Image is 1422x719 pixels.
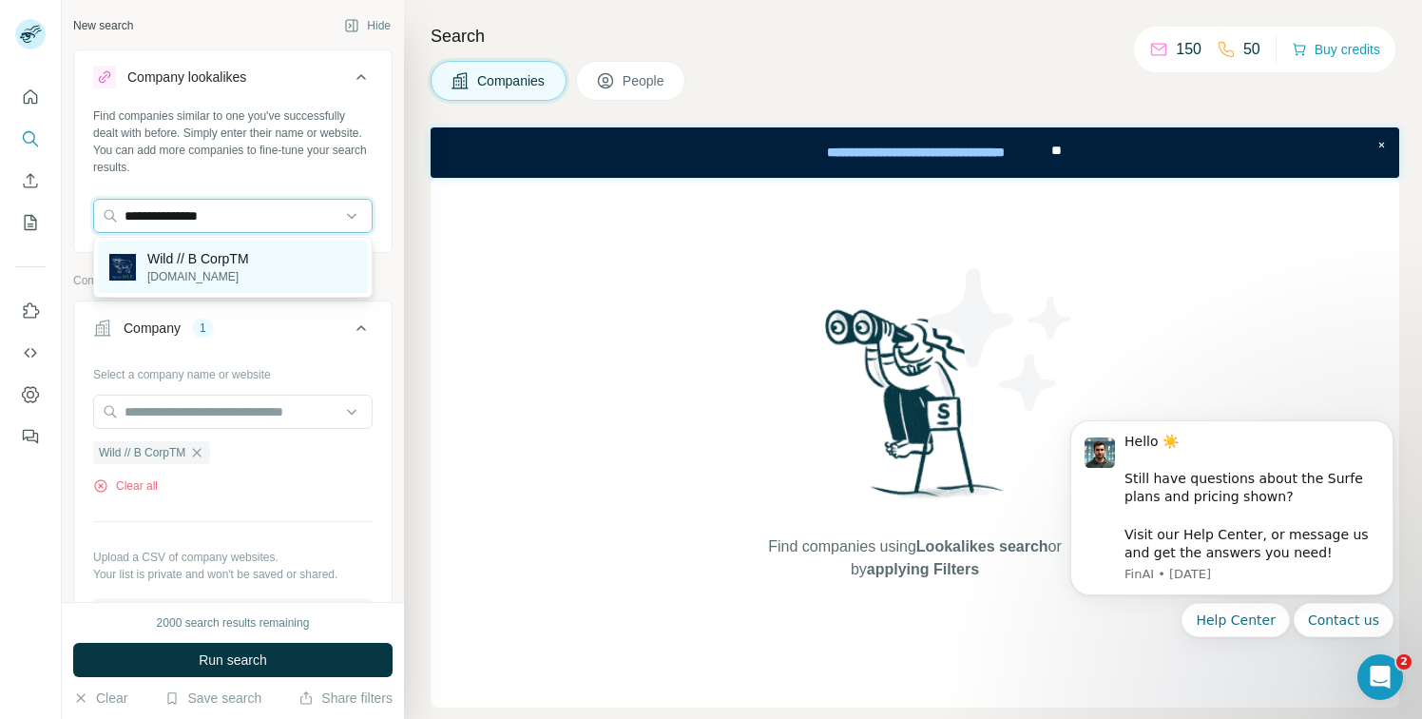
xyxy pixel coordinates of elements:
[93,598,373,632] button: Upload a list of companies
[199,651,267,670] span: Run search
[331,11,404,40] button: Hide
[1292,36,1380,63] button: Buy credits
[164,689,261,708] button: Save search
[916,538,1048,554] span: Lookalikes search
[73,272,393,289] p: Company information
[1357,654,1403,700] iframe: Intercom live chat
[147,268,249,285] p: [DOMAIN_NAME]
[73,689,127,708] button: Clear
[15,80,46,114] button: Quick start
[74,305,392,359] button: Company1
[74,54,392,107] button: Company lookalikes
[147,249,249,268] p: Wild // B CorpTM
[15,419,46,454] button: Feedback
[477,71,547,90] span: Companies
[109,254,136,281] img: Wild // B CorpTM
[124,319,181,338] div: Company
[867,561,979,577] span: applying Filters
[73,17,133,34] div: New search
[1396,654,1412,670] span: 2
[15,205,46,240] button: My lists
[127,68,246,87] div: Company lookalikes
[15,336,46,370] button: Use Surfe API
[1176,38,1201,61] p: 150
[192,320,214,337] div: 1
[99,444,185,461] span: Wild // B CorpTM
[15,378,46,412] button: Dashboard
[93,477,158,495] button: Clear all
[431,127,1399,178] iframe: Banner
[1042,397,1422,709] iframe: Intercom notifications message
[762,535,1066,581] span: Find companies using or by
[1243,38,1260,61] p: 50
[817,304,1014,516] img: Surfe Illustration - Woman searching with binoculars
[15,294,46,328] button: Use Surfe on LinkedIn
[915,254,1086,425] img: Surfe Illustration - Stars
[15,164,46,198] button: Enrich CSV
[93,549,373,566] p: Upload a CSV of company websites.
[93,359,373,383] div: Select a company name or website
[298,689,393,708] button: Share filters
[93,566,373,583] p: Your list is private and won't be saved or shared.
[431,23,1399,49] h4: Search
[157,614,310,632] div: 2000 search results remaining
[73,643,393,677] button: Run search
[623,71,666,90] span: People
[15,122,46,156] button: Search
[93,107,373,176] div: Find companies similar to one you've successfully dealt with before. Simply enter their name or w...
